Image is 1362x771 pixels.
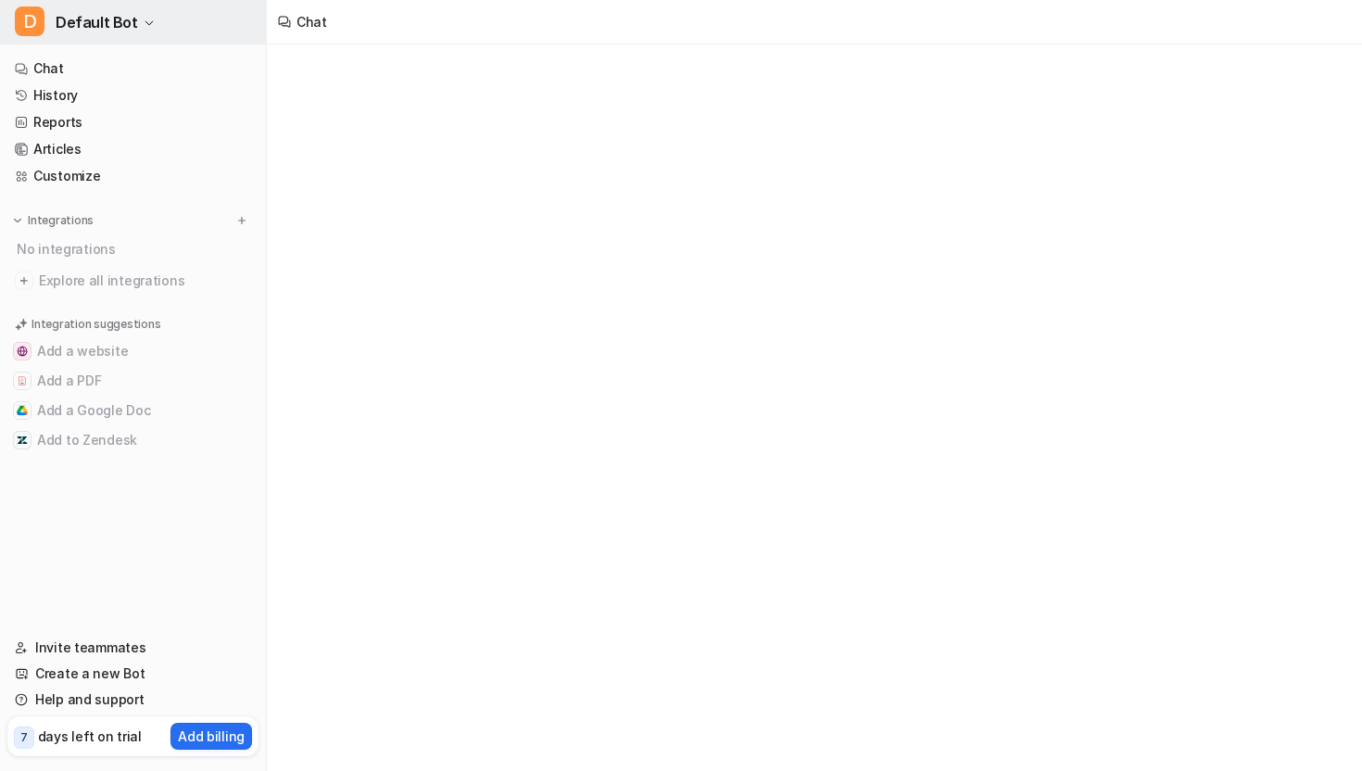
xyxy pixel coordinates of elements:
p: Add billing [178,727,245,746]
p: Integration suggestions [32,316,160,333]
img: menu_add.svg [235,214,248,227]
button: Add to ZendeskAdd to Zendesk [7,425,259,455]
img: Add to Zendesk [17,435,28,446]
button: Add a websiteAdd a website [7,336,259,366]
button: Add a PDFAdd a PDF [7,366,259,396]
div: No integrations [11,234,259,264]
img: Add a PDF [17,375,28,386]
a: Customize [7,163,259,189]
p: days left on trial [38,727,142,746]
a: Invite teammates [7,635,259,661]
a: Articles [7,136,259,162]
span: Explore all integrations [39,266,251,296]
a: Reports [7,109,259,135]
span: D [15,6,44,36]
img: expand menu [11,214,24,227]
p: Integrations [28,213,94,228]
a: Chat [7,56,259,82]
button: Add a Google DocAdd a Google Doc [7,396,259,425]
a: Help and support [7,687,259,713]
p: 7 [20,729,28,746]
button: Integrations [7,211,99,230]
img: Add a Google Doc [17,405,28,416]
img: Add a website [17,346,28,357]
img: explore all integrations [15,272,33,290]
a: Create a new Bot [7,661,259,687]
div: Chat [296,12,327,32]
a: History [7,82,259,108]
span: Default Bot [56,9,138,35]
a: Explore all integrations [7,268,259,294]
button: Add billing [170,723,252,750]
